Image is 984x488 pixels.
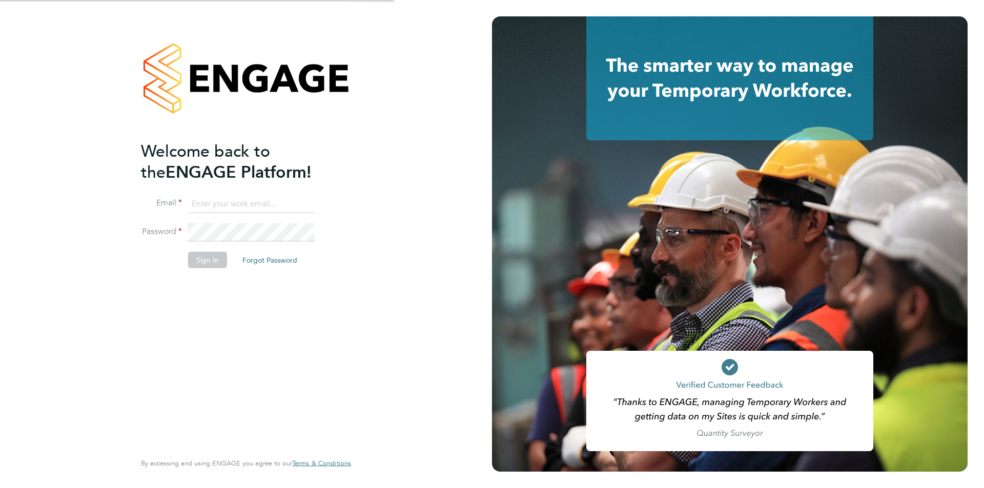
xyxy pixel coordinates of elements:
input: Enter your work email... [188,195,315,213]
button: Sign In [188,252,227,268]
a: Terms & Conditions [292,459,351,468]
label: Password [141,226,182,237]
span: Terms & Conditions [292,459,351,468]
span: Welcome back to the [141,141,270,182]
label: Email [141,198,182,208]
h2: ENGAGE Platform! [141,140,341,182]
button: Forgot Password [234,252,305,268]
span: By accessing and using ENGAGE you agree to our [141,459,351,468]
